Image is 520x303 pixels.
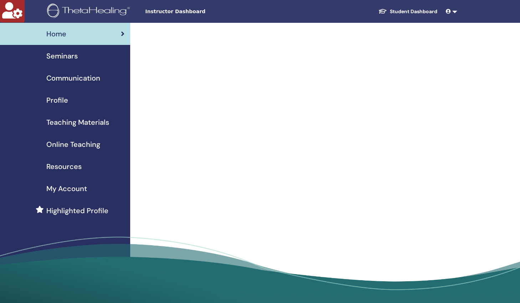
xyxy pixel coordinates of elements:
[373,5,443,18] a: Student Dashboard
[47,4,132,20] img: logo.png
[46,29,66,39] span: Home
[46,205,108,216] span: Highlighted Profile
[378,8,387,14] img: graduation-cap-white.svg
[46,139,100,150] span: Online Teaching
[46,51,78,61] span: Seminars
[46,73,100,83] span: Communication
[145,8,252,15] span: Instructor Dashboard
[46,117,109,128] span: Teaching Materials
[46,161,82,172] span: Resources
[46,95,68,106] span: Profile
[46,183,87,194] span: My Account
